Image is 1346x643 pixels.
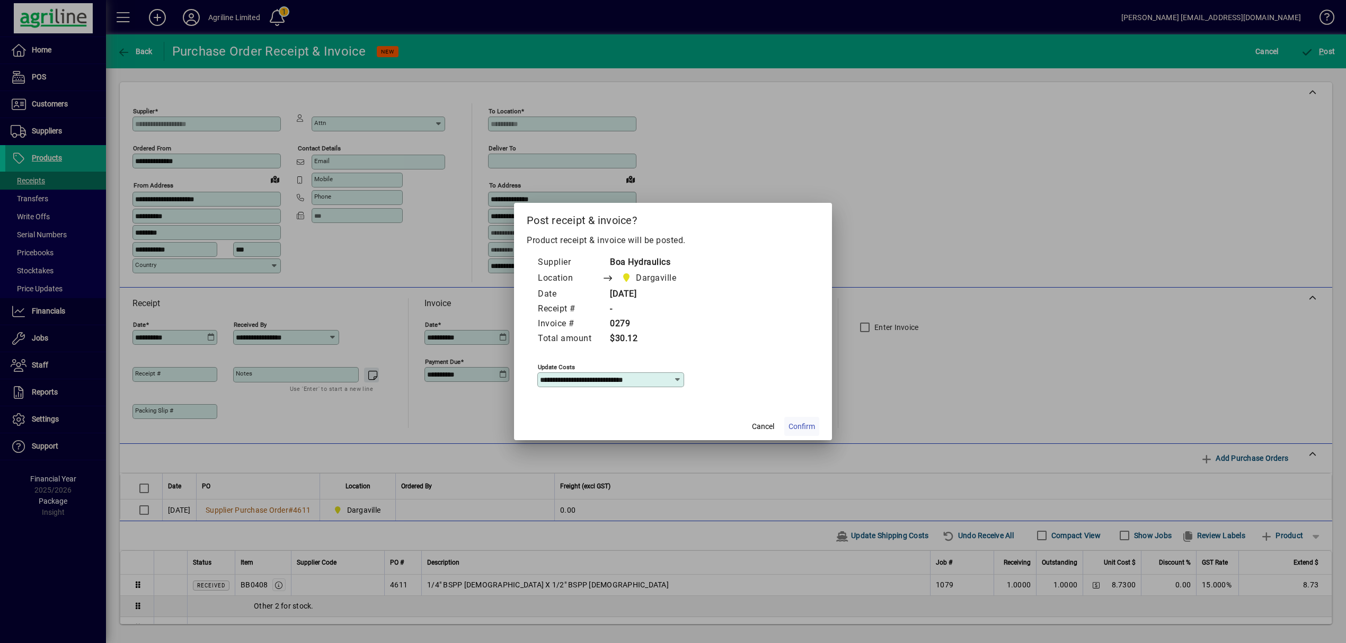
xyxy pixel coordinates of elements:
span: Cancel [752,421,774,432]
td: 0279 [602,317,696,332]
td: Receipt # [537,302,602,317]
td: $30.12 [602,332,696,346]
td: Date [537,287,602,302]
span: Dargaville [618,271,680,285]
button: Confirm [784,417,819,436]
td: Invoice # [537,317,602,332]
td: [DATE] [602,287,696,302]
td: Boa Hydraulics [602,255,696,270]
td: Supplier [537,255,602,270]
mat-label: Update costs [538,363,575,371]
td: - [602,302,696,317]
td: Location [537,270,602,287]
p: Product receipt & invoice will be posted. [527,234,819,247]
h2: Post receipt & invoice? [514,203,832,234]
button: Cancel [746,417,780,436]
span: Dargaville [636,272,676,284]
td: Total amount [537,332,602,346]
span: Confirm [789,421,815,432]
